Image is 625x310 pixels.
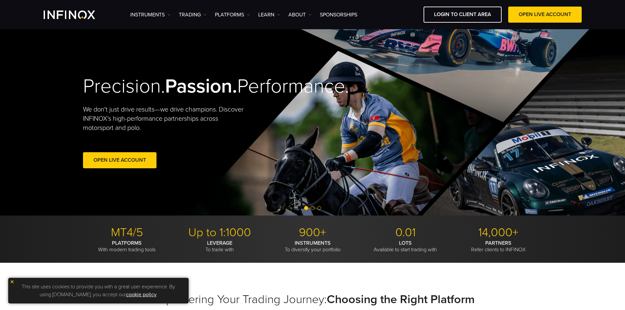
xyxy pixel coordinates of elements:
[399,240,412,246] strong: LOTS
[130,11,171,19] a: Instruments
[288,11,312,19] a: ABOUT
[207,240,232,246] strong: LEVERAGE
[454,240,542,253] p: Refer clients to INFINOX
[304,206,308,210] span: Go to slide 1
[295,240,331,246] strong: INSTRUMENTS
[269,225,357,240] p: 900+
[508,7,582,23] a: OPEN LIVE ACCOUNT
[258,11,280,19] a: Learn
[44,10,111,19] a: INFINOX Logo
[83,105,248,133] p: We don't just drive results—we drive champions. Discover INFINOX’s high-performance partnerships ...
[317,206,321,210] span: Go to slide 3
[215,11,250,19] a: PLATFORMS
[327,292,475,306] strong: Choosing the Right Platform
[362,240,449,253] p: Available to start trading with
[165,74,237,98] strong: Passion.
[269,240,357,253] p: To diversify your portfolio
[126,291,156,298] a: cookie policy
[454,225,542,240] p: 14,000+
[83,152,156,168] a: Open Live Account
[112,240,142,246] strong: PLATFORMS
[320,11,357,19] a: SPONSORSHIPS
[179,11,207,19] a: TRADING
[11,281,185,300] p: This site uses cookies to provide you with a great user experience. By using [DOMAIN_NAME], you a...
[83,225,171,240] p: MT4/5
[176,240,264,253] p: To trade with
[83,292,542,307] h2: Empowering Your Trading Journey:
[424,7,502,23] a: LOGIN TO CLIENT AREA
[83,74,290,98] h2: Precision. Performance.
[485,240,511,246] strong: PARTNERS
[83,240,171,253] p: With modern trading tools
[176,225,264,240] p: Up to 1:1000
[311,206,315,210] span: Go to slide 2
[362,225,449,240] p: 0.01
[10,279,14,284] img: yellow close icon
